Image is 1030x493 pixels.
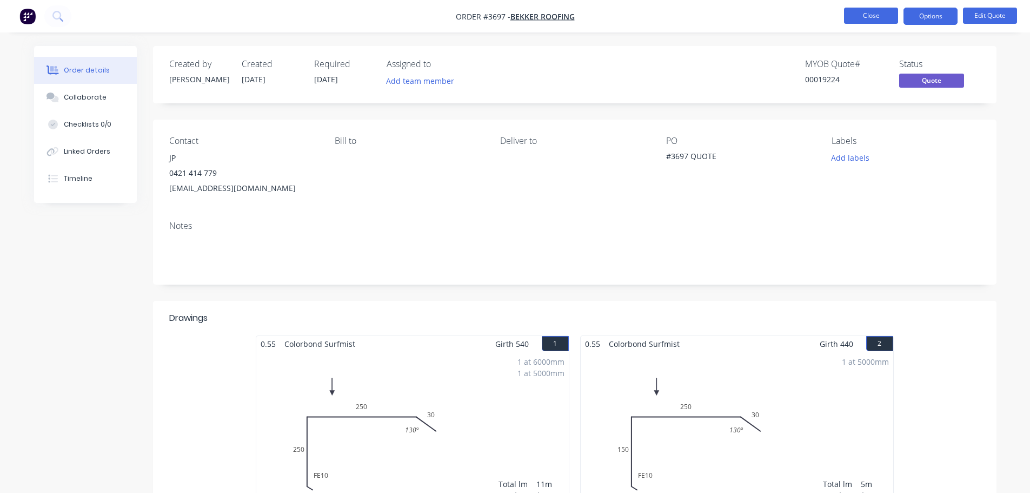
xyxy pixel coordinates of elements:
a: BEKKER ROOFING [510,11,575,22]
div: [PERSON_NAME] [169,74,229,85]
div: Notes [169,221,980,231]
button: Order details [34,57,137,84]
div: Total lm [499,478,528,490]
div: 11m [536,478,564,490]
div: Collaborate [64,93,107,102]
div: JP0421 414 779[EMAIL_ADDRESS][DOMAIN_NAME] [169,150,317,196]
div: 1 at 5000mm [517,367,564,379]
div: JP [169,150,317,166]
img: Factory [19,8,36,24]
button: Checklists 0/0 [34,111,137,138]
button: Add team member [380,74,460,88]
span: Colorbond Surfmist [604,336,684,352]
div: Linked Orders [64,147,110,156]
div: PO [666,136,814,146]
div: 1 at 6000mm [517,356,564,367]
span: Girth 540 [495,336,529,352]
div: Created [242,59,301,69]
span: Order #3697 - [456,11,510,22]
button: Add labels [826,150,875,165]
div: 00019224 [805,74,886,85]
div: 5m [861,478,889,490]
div: 1 at 5000mm [842,356,889,367]
div: [EMAIL_ADDRESS][DOMAIN_NAME] [169,181,317,196]
button: 1 [542,336,569,351]
div: 0421 414 779 [169,166,317,181]
button: Close [844,8,898,24]
span: [DATE] [242,74,265,84]
span: 0.55 [581,336,604,352]
div: Labels [832,136,980,146]
div: Status [899,59,980,69]
div: #3697 QUOTE [666,150,801,166]
div: Contact [169,136,317,146]
button: Timeline [34,165,137,192]
button: Add team member [387,74,460,88]
span: 0.55 [256,336,280,352]
div: Created by [169,59,229,69]
button: Linked Orders [34,138,137,165]
button: 2 [866,336,893,351]
button: Edit Quote [963,8,1017,24]
button: Collaborate [34,84,137,111]
span: Girth 440 [820,336,853,352]
div: Bill to [335,136,483,146]
button: Options [903,8,958,25]
div: Required [314,59,374,69]
div: Timeline [64,174,92,183]
div: Order details [64,65,110,75]
span: Colorbond Surfmist [280,336,360,352]
div: Assigned to [387,59,495,69]
div: MYOB Quote # [805,59,886,69]
span: Quote [899,74,964,87]
div: Drawings [169,312,208,325]
div: Checklists 0/0 [64,120,111,129]
div: Deliver to [500,136,648,146]
span: [DATE] [314,74,338,84]
div: Total lm [823,478,852,490]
